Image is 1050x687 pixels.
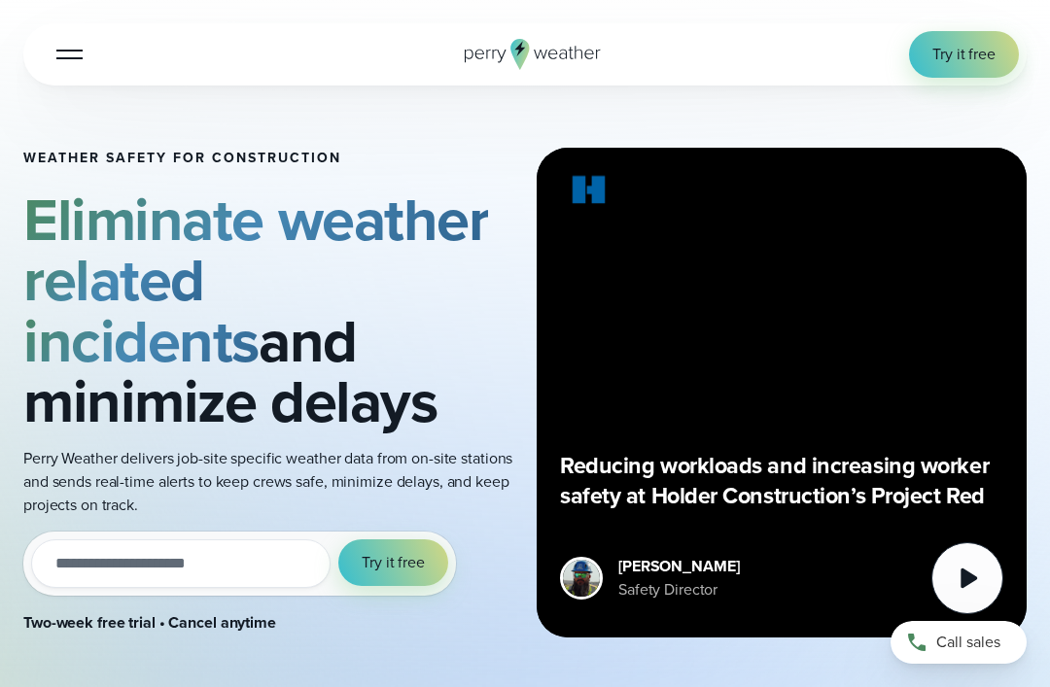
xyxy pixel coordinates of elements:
[560,171,618,216] img: Holder.svg
[362,551,425,574] span: Try it free
[618,555,740,578] div: [PERSON_NAME]
[23,447,513,516] p: Perry Weather delivers job-site specific weather data from on-site stations and sends real-time a...
[891,621,1027,664] a: Call sales
[23,151,513,166] h1: Weather safety for Construction
[936,631,1000,654] span: Call sales
[932,43,996,66] span: Try it free
[23,611,276,634] strong: Two-week free trial • Cancel anytime
[560,451,1003,511] p: Reducing workloads and increasing worker safety at Holder Construction’s Project Red
[338,539,448,586] button: Try it free
[23,176,488,384] strong: Eliminate weather related incidents
[909,31,1019,78] a: Try it free
[563,560,600,597] img: Merco Chantres Headshot
[618,578,740,601] div: Safety Director
[23,189,513,431] h2: and minimize delays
